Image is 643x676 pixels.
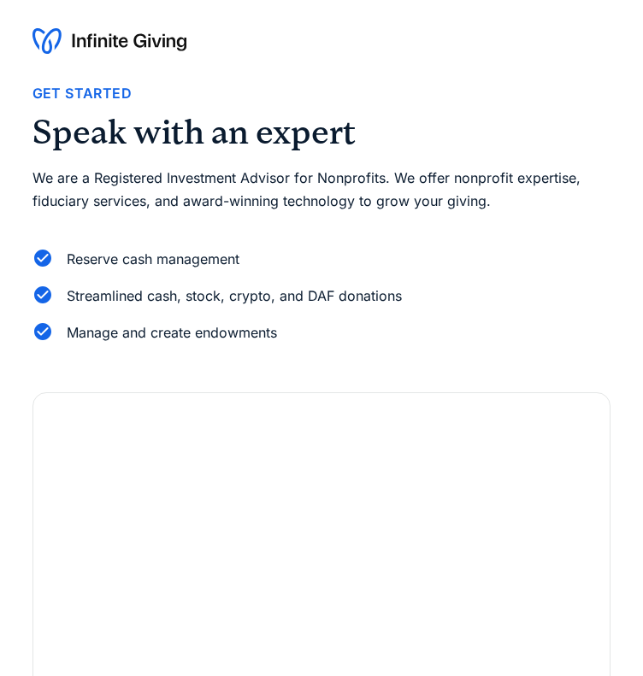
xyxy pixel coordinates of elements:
[32,167,611,213] p: We are a Registered Investment Advisor for Nonprofits. We offer nonprofit expertise, fiduciary se...
[32,115,611,150] h2: Speak with an expert
[67,321,277,344] div: Manage and create endowments
[67,285,402,308] div: Streamlined cash, stock, crypto, and DAF donations
[67,248,239,271] div: Reserve cash management
[32,82,132,105] div: Get Started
